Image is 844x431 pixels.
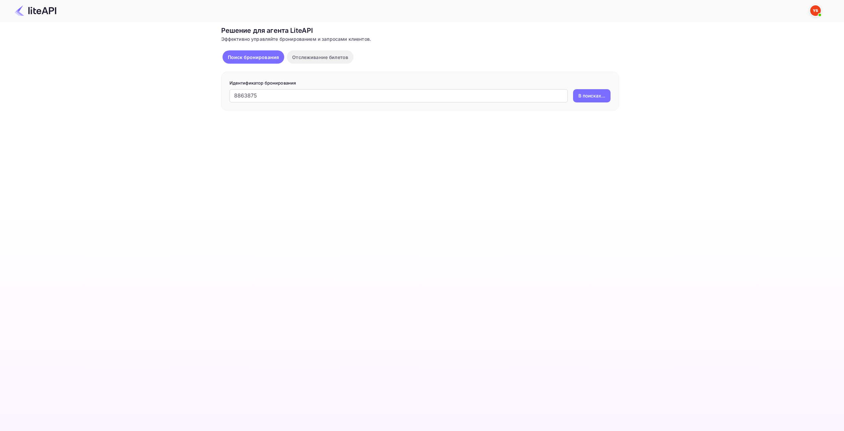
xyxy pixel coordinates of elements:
[221,27,313,34] ya-tr-span: Решение для агента LiteAPI
[228,54,279,60] ya-tr-span: Поиск бронирования
[810,5,821,16] img: Служба Поддержки Яндекса
[292,54,348,60] ya-tr-span: Отслеживание билетов
[578,92,605,99] ya-tr-span: В поисках...
[229,89,568,102] input: Введите идентификатор бронирования (например, 63782194)
[15,5,56,16] img: Логотип LiteAPI
[573,89,611,102] button: В поисках...
[221,36,371,42] ya-tr-span: Эффективно управляйте бронированием и запросами клиентов.
[229,80,296,86] ya-tr-span: Идентификатор бронирования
